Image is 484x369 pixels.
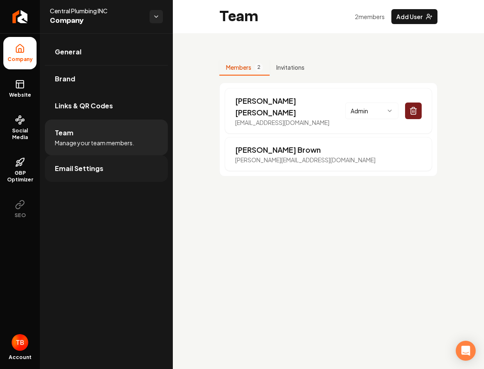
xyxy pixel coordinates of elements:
[456,341,476,361] div: Open Intercom Messenger
[3,193,37,225] button: SEO
[255,63,263,71] span: 2
[55,74,75,84] span: Brand
[9,354,32,361] span: Account
[219,60,270,76] button: Members
[3,108,37,147] a: Social Media
[45,39,168,65] a: General
[50,15,143,27] span: Company
[45,155,168,182] a: Email Settings
[270,60,311,76] button: Invitations
[3,73,37,105] a: Website
[235,156,376,164] p: [PERSON_NAME][EMAIL_ADDRESS][DOMAIN_NAME]
[12,334,28,351] button: Open user button
[4,56,36,63] span: Company
[11,212,29,219] span: SEO
[235,118,345,127] p: [EMAIL_ADDRESS][DOMAIN_NAME]
[235,95,345,118] p: [PERSON_NAME] [PERSON_NAME]
[12,334,28,351] img: Travis Brown
[219,8,258,25] h2: Team
[55,164,103,174] span: Email Settings
[391,9,437,24] button: Add User
[45,93,168,119] a: Links & QR Codes
[45,66,168,92] a: Brand
[3,170,37,183] span: GBP Optimizer
[235,144,376,156] p: [PERSON_NAME] Brown
[50,7,143,15] span: Central Plumbing INC
[3,127,37,141] span: Social Media
[55,128,74,138] span: Team
[355,12,385,21] p: 2 member s
[55,101,113,111] span: Links & QR Codes
[3,151,37,190] a: GBP Optimizer
[12,10,28,23] img: Rebolt Logo
[55,47,81,57] span: General
[55,139,134,147] span: Manage your team members.
[6,92,34,98] span: Website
